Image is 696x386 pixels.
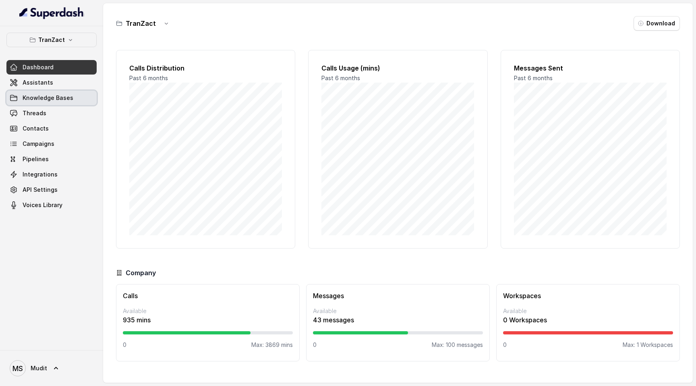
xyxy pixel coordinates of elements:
[23,125,49,133] span: Contacts
[123,307,293,315] p: Available
[514,63,667,73] h2: Messages Sent
[6,183,97,197] a: API Settings
[503,341,507,349] p: 0
[123,341,126,349] p: 0
[129,75,168,81] span: Past 6 months
[6,33,97,47] button: TranZact
[6,167,97,182] a: Integrations
[23,109,46,117] span: Threads
[123,291,293,301] h3: Calls
[23,94,73,102] span: Knowledge Bases
[126,268,156,278] h3: Company
[6,121,97,136] a: Contacts
[23,186,58,194] span: API Settings
[313,315,483,325] p: 43 messages
[503,315,673,325] p: 0 Workspaces
[321,63,474,73] h2: Calls Usage (mins)
[23,140,54,148] span: Campaigns
[23,155,49,163] span: Pipelines
[6,60,97,75] a: Dashboard
[6,106,97,120] a: Threads
[503,291,673,301] h3: Workspaces
[313,307,483,315] p: Available
[126,19,156,28] h3: TranZact
[6,198,97,212] a: Voices Library
[321,75,360,81] span: Past 6 months
[6,137,97,151] a: Campaigns
[6,75,97,90] a: Assistants
[432,341,483,349] p: Max: 100 messages
[251,341,293,349] p: Max: 3869 mins
[23,79,53,87] span: Assistants
[623,341,673,349] p: Max: 1 Workspaces
[12,364,23,373] text: MS
[514,75,553,81] span: Past 6 months
[23,201,62,209] span: Voices Library
[31,364,47,372] span: Mudit
[503,307,673,315] p: Available
[129,63,282,73] h2: Calls Distribution
[23,63,54,71] span: Dashboard
[19,6,84,19] img: light.svg
[6,91,97,105] a: Knowledge Bases
[6,152,97,166] a: Pipelines
[313,291,483,301] h3: Messages
[634,16,680,31] button: Download
[23,170,58,178] span: Integrations
[123,315,293,325] p: 935 mins
[313,341,317,349] p: 0
[6,357,97,380] a: Mudit
[38,35,65,45] p: TranZact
